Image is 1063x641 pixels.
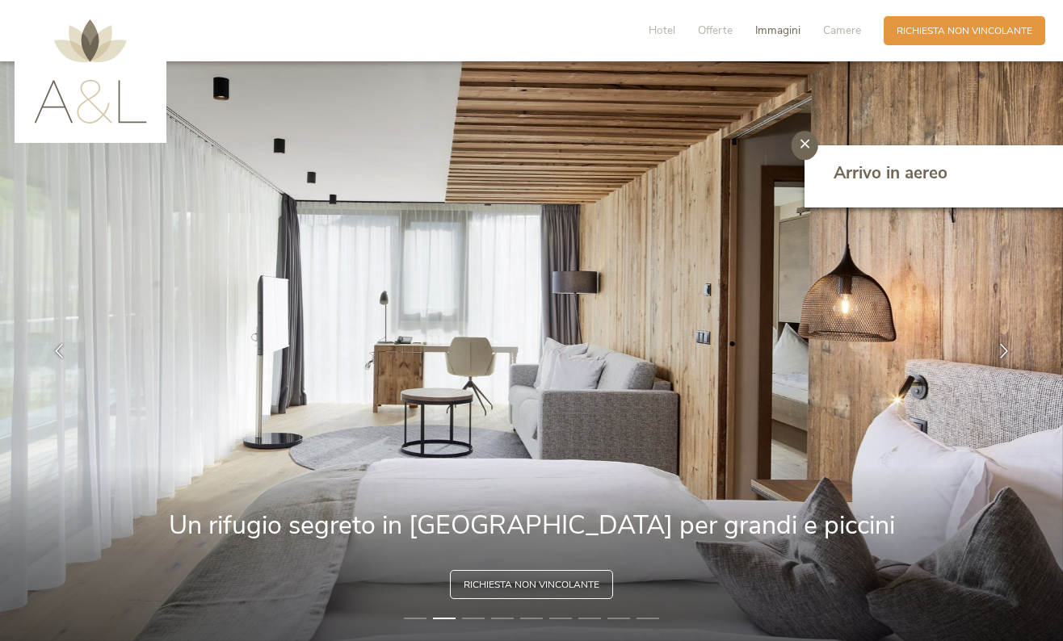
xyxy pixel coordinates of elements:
span: Offerte [698,23,733,38]
span: Richiesta non vincolante [464,578,599,592]
img: AMONTI & LUNARIS Wellnessresort [34,19,147,124]
span: Hotel [649,23,675,38]
span: Arrivo in aereo [834,161,947,184]
span: Richiesta non vincolante [897,24,1032,38]
span: Camere [823,23,861,38]
a: Arrivo in aereo [834,161,1040,191]
span: Immagini [755,23,800,38]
